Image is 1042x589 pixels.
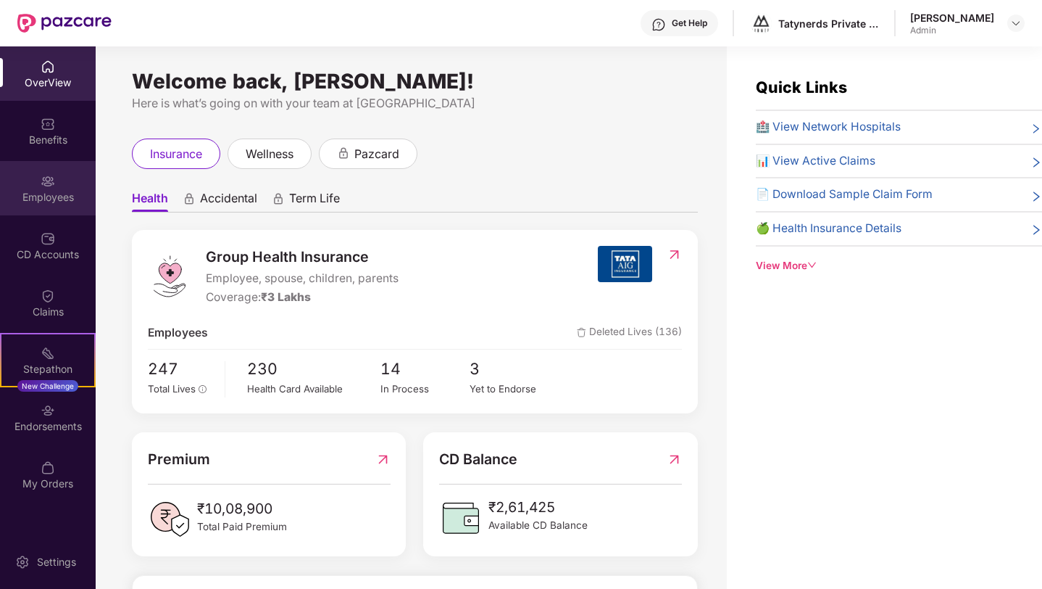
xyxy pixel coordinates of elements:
div: Stepathon [1,362,94,376]
div: Tatynerds Private Limited [778,17,880,30]
img: RedirectIcon [375,448,391,471]
span: Total Paid Premium [197,519,287,535]
span: Term Life [289,191,340,212]
div: Settings [33,555,80,569]
span: Accidental [200,191,257,212]
div: Welcome back, [PERSON_NAME]! [132,75,698,87]
img: svg+xml;base64,PHN2ZyB4bWxucz0iaHR0cDovL3d3dy53My5vcmcvMjAwMC9zdmciIHdpZHRoPSIyMSIgaGVpZ2h0PSIyMC... [41,346,55,361]
div: New Challenge [17,380,78,392]
img: RedirectIcon [667,448,682,471]
div: animation [337,147,350,160]
span: CD Balance [439,448,517,471]
img: svg+xml;base64,PHN2ZyBpZD0iQ0RfQWNjb3VudHMiIGRhdGEtbmFtZT0iQ0QgQWNjb3VudHMiIHhtbG5zPSJodHRwOi8vd3... [41,231,55,246]
img: svg+xml;base64,PHN2ZyBpZD0iSGVscC0zMngzMiIgeG1sbnM9Imh0dHA6Ly93d3cudzMub3JnLzIwMDAvc3ZnIiB3aWR0aD... [651,17,666,32]
div: Health Card Available [247,382,380,397]
span: 📄 Download Sample Claim Form [756,186,933,204]
span: ₹3 Lakhs [261,290,311,304]
img: PaidPremiumIcon [148,498,191,541]
span: down [807,260,817,271]
div: animation [183,192,196,205]
span: Premium [148,448,210,471]
span: 3 [470,357,559,381]
span: right [1030,189,1042,204]
img: svg+xml;base64,PHN2ZyBpZD0iTXlfT3JkZXJzIiBkYXRhLW5hbWU9Ik15IE9yZGVycyIgeG1sbnM9Imh0dHA6Ly93d3cudz... [41,461,55,475]
div: View More [756,258,1042,273]
span: Employees [148,324,208,342]
div: Yet to Endorse [470,382,559,397]
img: svg+xml;base64,PHN2ZyBpZD0iQmVuZWZpdHMiIHhtbG5zPSJodHRwOi8vd3d3LnczLm9yZy8yMDAwL3N2ZyIgd2lkdGg9Ij... [41,117,55,131]
span: Quick Links [756,78,847,96]
span: Total Lives [148,383,196,395]
img: logo%20-%20black%20(1).png [751,13,772,34]
span: ₹2,61,425 [488,496,588,518]
span: 230 [247,357,380,381]
span: 247 [148,357,214,381]
div: Get Help [672,17,707,29]
span: 📊 View Active Claims [756,152,875,170]
img: New Pazcare Logo [17,14,112,33]
span: 🍏 Health Insurance Details [756,220,901,238]
img: deleteIcon [577,328,586,337]
img: svg+xml;base64,PHN2ZyBpZD0iRW5kb3JzZW1lbnRzIiB4bWxucz0iaHR0cDovL3d3dy53My5vcmcvMjAwMC9zdmciIHdpZH... [41,403,55,418]
span: 🏥 View Network Hospitals [756,118,901,136]
img: CDBalanceIcon [439,496,483,540]
span: Group Health Insurance [206,246,399,268]
div: Admin [910,25,994,36]
span: wellness [246,145,293,163]
img: RedirectIcon [667,247,682,262]
img: svg+xml;base64,PHN2ZyBpZD0iQ2xhaW0iIHhtbG5zPSJodHRwOi8vd3d3LnczLm9yZy8yMDAwL3N2ZyIgd2lkdGg9IjIwIi... [41,289,55,303]
span: Deleted Lives (136) [577,324,682,342]
span: Employee, spouse, children, parents [206,270,399,288]
img: svg+xml;base64,PHN2ZyBpZD0iU2V0dGluZy0yMHgyMCIgeG1sbnM9Imh0dHA6Ly93d3cudzMub3JnLzIwMDAvc3ZnIiB3aW... [15,555,30,569]
span: ₹10,08,900 [197,498,287,519]
span: right [1030,155,1042,170]
img: insurerIcon [598,246,652,282]
span: right [1030,121,1042,136]
span: pazcard [354,145,399,163]
img: logo [148,255,191,298]
span: Health [132,191,168,212]
span: 14 [380,357,470,381]
div: Coverage: [206,289,399,307]
img: svg+xml;base64,PHN2ZyBpZD0iRHJvcGRvd24tMzJ4MzIiIHhtbG5zPSJodHRwOi8vd3d3LnczLm9yZy8yMDAwL3N2ZyIgd2... [1010,17,1022,29]
div: In Process [380,382,470,397]
span: info-circle [199,385,207,394]
div: animation [272,192,285,205]
img: svg+xml;base64,PHN2ZyBpZD0iRW1wbG95ZWVzIiB4bWxucz0iaHR0cDovL3d3dy53My5vcmcvMjAwMC9zdmciIHdpZHRoPS... [41,174,55,189]
img: svg+xml;base64,PHN2ZyBpZD0iSG9tZSIgeG1sbnM9Imh0dHA6Ly93d3cudzMub3JnLzIwMDAvc3ZnIiB3aWR0aD0iMjAiIG... [41,59,55,74]
span: right [1030,223,1042,238]
div: [PERSON_NAME] [910,11,994,25]
div: Here is what’s going on with your team at [GEOGRAPHIC_DATA] [132,94,698,112]
span: insurance [150,145,202,163]
span: Available CD Balance [488,518,588,533]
